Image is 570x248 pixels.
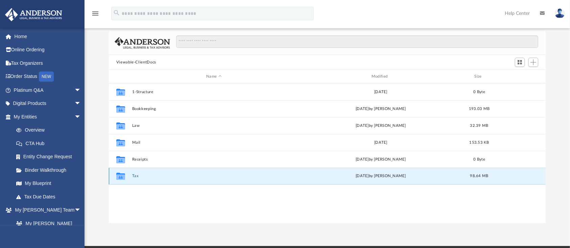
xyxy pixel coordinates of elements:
div: NEW [39,72,54,82]
span: 0 Byte [473,158,485,161]
div: Size [466,74,493,80]
div: id [496,74,543,80]
button: Bookkeeping [132,107,296,111]
button: Law [132,123,296,128]
a: Home [5,30,91,43]
div: id [112,74,129,80]
button: Tax [132,174,296,178]
span: 193.03 MB [469,107,490,111]
div: [DATE] by [PERSON_NAME] [299,157,463,163]
button: Switch to Grid View [515,58,525,67]
a: Platinum Q&Aarrow_drop_down [5,83,91,97]
a: My Entitiesarrow_drop_down [5,110,91,123]
button: Receipts [132,157,296,162]
div: [DATE] by [PERSON_NAME] [299,173,463,179]
a: CTA Hub [9,137,91,150]
div: [DATE] [299,89,463,95]
input: Search files and folders [176,35,539,48]
div: [DATE] by [PERSON_NAME] [299,106,463,112]
div: grid [109,83,546,223]
span: 98.64 MB [470,174,488,178]
span: arrow_drop_down [74,83,88,97]
a: My [PERSON_NAME] Team [9,217,85,238]
span: 32.39 MB [470,124,488,128]
button: 1-Structure [132,90,296,94]
span: 153.53 KB [469,141,489,144]
a: Online Ordering [5,43,91,57]
span: arrow_drop_down [74,110,88,124]
a: menu [91,13,99,18]
a: Order StatusNEW [5,70,91,84]
a: Tax Due Dates [9,190,91,203]
button: Viewable-ClientDocs [116,59,156,65]
button: Mail [132,140,296,145]
a: Digital Productsarrow_drop_down [5,97,91,110]
a: Overview [9,123,91,137]
span: 0 Byte [473,90,485,94]
div: [DATE] by [PERSON_NAME] [299,123,463,129]
img: User Pic [555,8,565,18]
img: Anderson Advisors Platinum Portal [3,8,64,21]
a: Entity Change Request [9,150,91,164]
i: menu [91,9,99,18]
div: Name [132,74,295,80]
a: My [PERSON_NAME] Teamarrow_drop_down [5,203,88,217]
button: Add [528,58,539,67]
div: Modified [299,74,462,80]
span: arrow_drop_down [74,203,88,217]
span: arrow_drop_down [74,97,88,111]
div: [DATE] [299,140,463,146]
a: Tax Organizers [5,56,91,70]
a: My Blueprint [9,177,88,190]
i: search [113,9,120,17]
a: Binder Walkthrough [9,163,91,177]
